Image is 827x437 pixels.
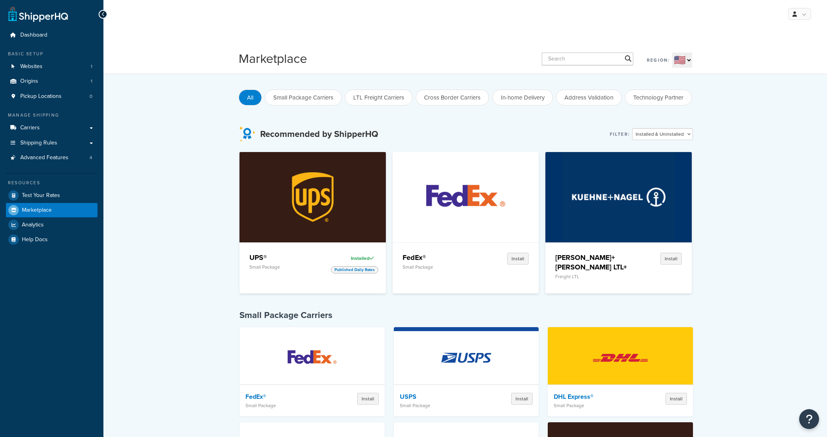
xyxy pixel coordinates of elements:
[22,207,52,214] span: Marketplace
[6,136,97,150] a: Shipping Rules
[239,309,693,321] h4: Small Package Carriers
[6,59,97,74] li: Websites
[91,78,92,85] span: 1
[6,74,97,89] li: Origins
[6,150,97,165] li: Advanced Features
[511,393,533,405] button: Install
[277,330,347,386] img: FedEx®
[331,253,376,264] div: Installed
[492,90,553,105] button: In-home Delivery
[20,93,62,100] span: Pickup Locations
[555,274,631,279] p: Freight LTL
[91,63,92,70] span: 1
[586,330,655,386] img: DHL Express®
[239,327,385,416] a: FedEx®FedEx®Small PackageInstall
[6,188,97,203] a: Test Your Rates
[562,152,675,242] img: Kuehne+Nagel LTL+
[6,121,97,135] a: Carriers
[556,90,622,105] button: Address Validation
[257,152,369,242] img: UPS®
[6,74,97,89] a: Origins1
[625,90,692,105] button: Technology Partner
[6,112,97,119] div: Manage Shipping
[20,140,57,146] span: Shipping Rules
[345,90,413,105] button: LTL Freight Carriers
[245,403,328,408] p: Small Package
[249,264,325,270] p: Small Package
[416,90,489,105] button: Cross Border Carriers
[20,125,40,131] span: Carriers
[331,266,378,273] span: Published Daily Rates
[6,59,97,74] a: Websites1
[357,393,379,405] button: Install
[20,32,47,39] span: Dashboard
[20,154,68,161] span: Advanced Features
[90,93,92,100] span: 0
[6,203,97,217] a: Marketplace
[239,90,262,105] button: All
[554,393,636,401] h4: DHL Express®
[22,222,44,228] span: Analytics
[660,253,682,265] button: Install
[542,53,633,65] input: Search
[400,393,482,401] h4: USPS
[394,327,539,416] a: USPSUSPSSmall PackageInstall
[610,129,630,140] label: Filter:
[665,393,687,405] button: Install
[90,154,92,161] span: 4
[20,78,38,85] span: Origins
[548,327,693,416] a: DHL Express®DHL Express®Small PackageInstall
[6,89,97,104] li: Pickup Locations
[245,393,328,401] h4: FedEx®
[6,89,97,104] a: Pickup Locations0
[799,409,819,429] button: Open Resource Center
[260,129,378,139] h3: Recommended by ShipperHQ
[555,253,631,272] h4: [PERSON_NAME]+[PERSON_NAME] LTL+
[22,236,48,243] span: Help Docs
[20,63,43,70] span: Websites
[6,150,97,165] a: Advanced Features4
[6,51,97,57] div: Basic Setup
[409,152,522,242] img: FedEx®
[6,179,97,186] div: Resources
[249,253,325,262] h4: UPS®
[431,330,501,386] img: USPS
[6,218,97,232] a: Analytics
[507,253,529,265] button: Install
[554,403,636,408] p: Small Package
[647,55,670,66] label: Region:
[545,152,692,293] a: Kuehne+Nagel LTL+[PERSON_NAME]+[PERSON_NAME] LTL+Freight LTLInstall
[400,403,482,408] p: Small Package
[22,192,60,199] span: Test Your Rates
[239,152,386,293] a: UPS®UPS®Small PackageInstalledPublished Daily Rates
[403,253,478,262] h4: FedEx®
[403,264,478,270] p: Small Package
[239,50,307,68] h1: Marketplace
[265,90,342,105] button: Small Package Carriers
[393,152,539,293] a: FedEx®FedEx®Small PackageInstall
[6,28,97,43] a: Dashboard
[6,232,97,247] a: Help Docs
